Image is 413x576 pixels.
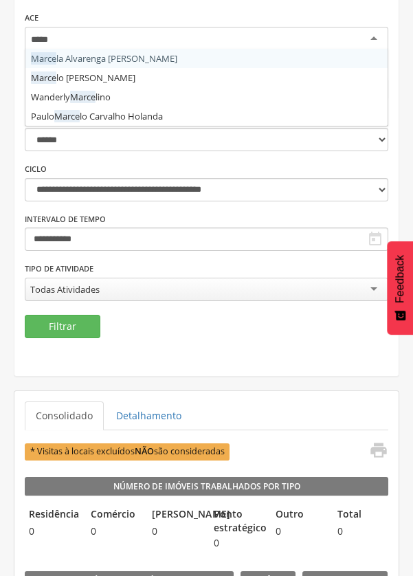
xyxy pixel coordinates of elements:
[333,524,388,538] span: 0
[54,110,80,122] span: Marce
[25,524,80,538] span: 0
[271,524,326,538] span: 0
[25,315,100,338] button: Filtrar
[367,231,383,247] i: 
[25,107,388,126] div: Paulo lo Carvalho Holanda
[25,49,388,68] div: la Alvarenga [PERSON_NAME]
[25,477,388,496] legend: Número de Imóveis Trabalhados por Tipo
[25,507,80,523] legend: Residência
[368,441,388,460] i: 
[210,507,265,535] legend: Ponto estratégico
[25,214,106,225] label: Intervalo de Tempo
[25,87,388,107] div: Wanderly lino
[25,401,104,430] a: Consolidado
[87,524,142,538] span: 0
[135,445,154,457] b: NÃO
[394,255,406,303] span: Feedback
[271,507,326,523] legend: Outro
[70,91,96,103] span: Marce
[105,401,192,430] a: Detalhamento
[333,507,388,523] legend: Total
[360,441,388,463] a: 
[30,283,100,296] div: Todas Atividades
[25,68,388,87] div: lo [PERSON_NAME]
[387,241,413,335] button: Feedback - Mostrar pesquisa
[31,71,56,84] span: Marce
[25,263,93,274] label: Tipo de Atividade
[25,443,230,461] span: * Visitas à locais excluídos são consideradas
[87,507,142,523] legend: Comércio
[25,12,38,23] label: ACE
[148,507,203,523] legend: [PERSON_NAME]
[148,524,203,538] span: 0
[31,52,56,65] span: Marce
[210,536,265,550] span: 0
[25,164,47,175] label: Ciclo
